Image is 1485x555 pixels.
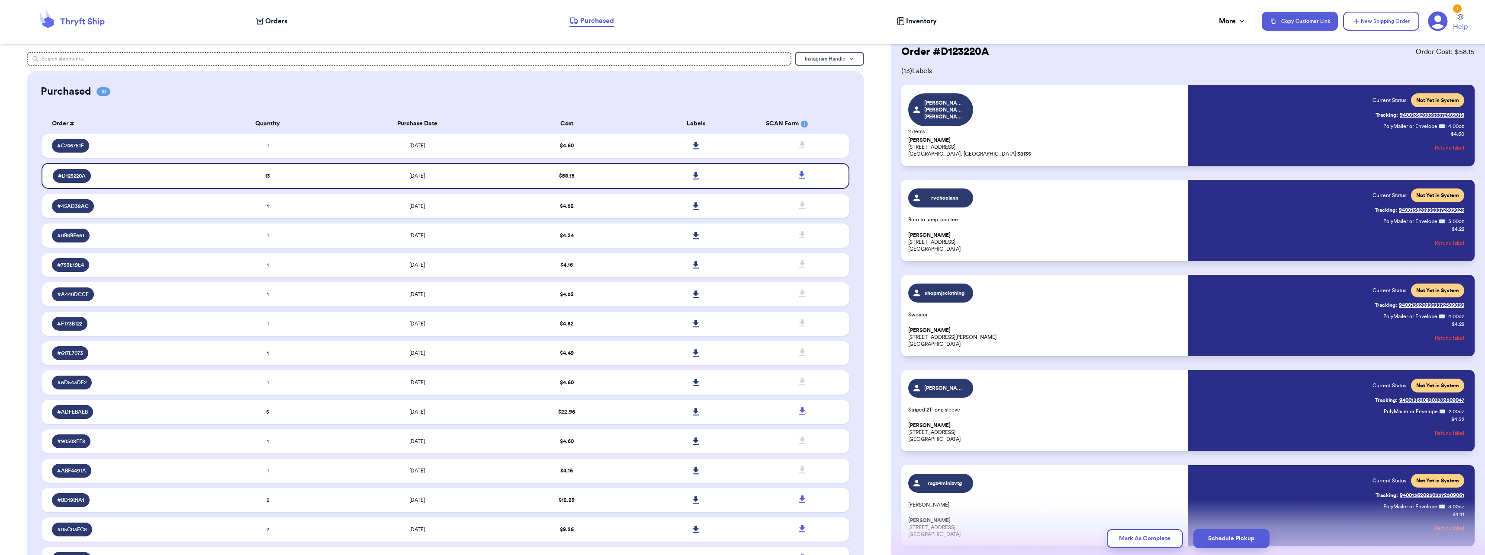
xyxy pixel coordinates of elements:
[1453,4,1462,13] div: 1
[908,327,951,334] span: [PERSON_NAME]
[58,172,86,179] span: # D123220A
[57,526,87,533] span: # 05C03FC8
[57,203,89,210] span: # 45AD38AC
[409,143,425,148] span: [DATE]
[57,467,86,474] span: # ABF4491A
[1448,503,1464,510] span: 3.00 oz
[57,438,85,445] span: # 90508FF8
[1453,14,1468,32] a: Help
[897,16,937,26] a: Inventory
[908,517,1183,538] p: [STREET_ADDRESS] [GEOGRAPHIC_DATA]
[409,380,425,385] span: [DATE]
[1193,529,1270,548] button: Schedule Pickup
[1107,529,1183,548] button: Mark As Complete
[57,291,89,298] span: # A440DCCF
[266,409,269,415] span: 5
[560,262,573,268] span: $ 4.16
[1451,416,1464,423] p: $ 4.52
[57,497,84,504] span: # BD19B1A1
[1453,22,1468,32] span: Help
[908,422,1183,443] p: [STREET_ADDRESS] [GEOGRAPHIC_DATA]
[1416,97,1459,104] span: Not Yet in System
[57,350,83,357] span: # 617E7073
[1416,477,1459,484] span: Not Yet in System
[409,527,425,532] span: [DATE]
[1435,329,1464,348] button: Refund label
[1435,519,1464,538] button: Refund label
[1448,123,1464,130] span: 4.00 oz
[1372,477,1408,484] span: Current Status:
[558,409,575,415] span: $ 22.96
[560,143,574,148] span: $ 4.60
[560,380,574,385] span: $ 4.60
[1453,511,1464,518] p: $ 4.41
[1383,314,1445,319] span: PolyMailer or Envelope ✉️
[1375,298,1464,312] a: Tracking:9400136208303372509030
[1452,321,1464,328] p: $ 4.22
[409,409,425,415] span: [DATE]
[908,406,1183,413] p: Striped 2T long sleeve
[409,468,425,473] span: [DATE]
[1435,424,1464,443] button: Refund label
[265,16,287,26] span: Orders
[559,173,575,179] span: $ 58.15
[901,45,989,59] h2: Order # D123220A
[409,233,425,238] span: [DATE]
[265,173,270,179] span: 13
[267,527,269,532] span: 2
[267,321,269,326] span: 1
[1449,408,1464,415] span: 2.00 oz
[1448,218,1464,225] span: 3.00 oz
[560,439,574,444] span: $ 4.60
[580,16,614,26] span: Purchased
[256,16,287,26] a: Orders
[41,85,91,99] h2: Purchased
[908,327,1183,348] p: [STREET_ADDRESS][PERSON_NAME] [GEOGRAPHIC_DATA]
[901,66,1475,76] span: ( 13 ) Labels
[924,195,965,201] span: rvcheelann
[57,408,88,415] span: # ADFEBAEB
[1435,138,1464,157] button: Refund label
[1376,488,1464,502] a: Tracking:9400136208303372509061
[409,292,425,297] span: [DATE]
[559,498,575,503] span: $ 12.29
[1343,12,1419,31] button: New Shipping Order
[1383,124,1445,129] span: PolyMailer or Envelope ✉️
[908,137,1183,157] p: [STREET_ADDRESS] [GEOGRAPHIC_DATA], [GEOGRAPHIC_DATA] 38135
[908,517,951,524] span: [PERSON_NAME]
[1445,313,1446,320] span: :
[908,232,1183,252] p: [STREET_ADDRESS] [GEOGRAPHIC_DATA]
[795,52,864,66] button: Instagram Handle
[1416,382,1459,389] span: Not Yet in System
[1375,393,1464,407] a: Tracking:9400136208303372509047
[1372,287,1408,294] span: Current Status:
[502,114,631,134] th: Cost
[908,128,1183,135] p: 2 items
[1372,97,1408,104] span: Current Status:
[1451,131,1464,137] p: $ 4.60
[267,380,269,385] span: 1
[924,99,965,120] span: [PERSON_NAME].[PERSON_NAME].[PERSON_NAME]
[1435,233,1464,252] button: Refund label
[267,468,269,473] span: 1
[1416,287,1459,294] span: Not Yet in System
[805,56,845,61] span: Instagram Handle
[924,480,965,487] span: ragz4minizvtg
[409,173,425,179] span: [DATE]
[1428,11,1448,31] a: 1
[560,321,574,326] span: $ 4.52
[267,143,269,148] span: 1
[267,262,269,268] span: 1
[1446,408,1447,415] span: :
[409,262,425,268] span: [DATE]
[1376,492,1398,499] span: Tracking:
[1445,123,1446,130] span: :
[908,422,951,429] span: [PERSON_NAME]
[569,16,614,27] a: Purchased
[57,262,84,268] span: # 753E19E4
[560,527,574,532] span: $ 9.26
[267,351,269,356] span: 1
[560,233,574,238] span: $ 4.24
[57,232,84,239] span: # 0B8BF661
[1416,192,1459,199] span: Not Yet in System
